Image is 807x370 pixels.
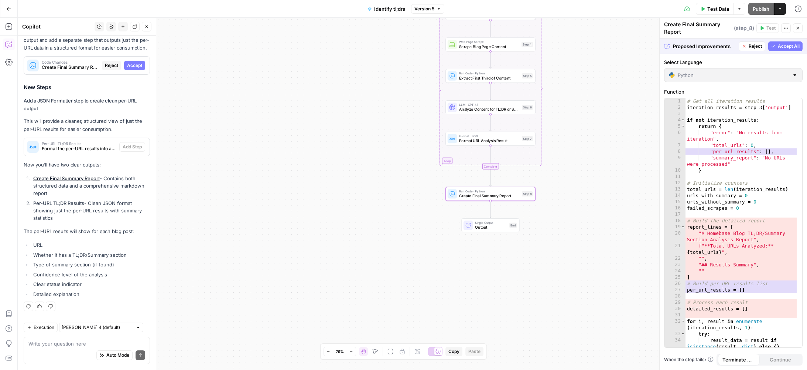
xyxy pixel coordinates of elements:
span: Accept [127,62,142,69]
button: Accept [124,61,145,70]
p: This will provide a cleaner, structured view of just the per-URL results for easier consumption. [24,117,150,133]
div: 20 [664,230,685,243]
div: Step 7 [522,136,533,141]
button: Test Data [696,3,734,15]
div: 1 [664,98,685,104]
span: Format JSON [459,134,519,138]
button: Auto Mode [96,350,133,360]
div: 13 [664,186,685,192]
div: 32 [664,318,685,331]
span: Toggle code folding, rows 33 through 72 [681,331,685,337]
span: Toggle code folding, rows 19 through 25 [681,224,685,230]
span: Version 5 [414,6,434,12]
span: Continue [770,356,791,363]
div: 16 [664,205,685,211]
span: Proposed Improvements [673,43,736,50]
span: Process Each Blog URL [459,12,519,18]
div: Web Page ScrapeScrape Blog Page ContentStep 4 [445,37,535,51]
span: Create Final Summary Report [459,193,519,199]
div: 17 [664,211,685,218]
span: Toggle code folding, rows 4 through 10 [681,117,685,123]
div: 21 [664,243,685,255]
span: Publish [753,5,769,13]
div: 9 [664,155,685,167]
span: Reject [749,43,762,50]
label: Function [664,88,803,95]
div: 26 [664,280,685,287]
button: Identify tl;drs [363,3,410,15]
span: Execution [34,324,54,331]
div: 33 [664,331,685,337]
div: 6 [664,129,685,142]
span: Per-URL TL;DR Results [33,200,84,206]
span: Accept All [778,43,800,50]
span: Reject [105,62,118,69]
span: 79% [336,349,344,354]
button: Paste [465,347,483,356]
div: LLM · GPT-4.1Analyze Content for TL;DR or SummaryStep 6 [445,100,535,114]
button: Version 5 [411,4,444,14]
button: Reject [102,61,121,70]
span: Terminate Workflow [722,356,755,363]
li: - Clean JSON format showing just the per-URL results with summary statistics [31,199,150,222]
span: Run Code · Python [459,71,519,76]
div: Step 8 [522,191,533,196]
div: 4 [664,117,685,123]
div: Step 4 [522,42,533,47]
span: Toggle code folding, rows 5 through 10 [681,123,685,129]
div: 34 [664,337,685,350]
div: Format JSONFormat URL Analysis ResultStep 7 [445,132,535,146]
button: Add Step [119,142,145,152]
g: Edge from step_3 to step_4 [490,20,492,37]
p: The per-URL results will show for each blog post: [24,228,150,235]
a: Create Final Summary Report [33,175,100,181]
div: 11 [664,174,685,180]
div: 31 [664,312,685,318]
span: Test [766,25,776,31]
button: Execution [24,323,58,332]
span: Code Changes [42,60,99,64]
div: Create Final Summary Report [664,21,754,36]
span: Single Output [475,220,507,225]
span: Auto Mode [106,352,129,359]
span: Output [475,224,507,230]
g: Edge from step_8 to end [490,201,492,218]
div: 22 [664,255,685,262]
div: End [509,223,517,228]
g: Edge from step_5 to step_6 [490,83,492,100]
div: Step 5 [522,73,533,78]
li: Whether it has a TL;DR/Summary section [31,251,150,259]
span: Web Page Scrape [459,40,519,44]
div: 19 [664,224,685,230]
li: Type of summary section (if found) [31,261,150,268]
span: ( step_8 ) [734,24,754,32]
div: 29 [664,299,685,306]
div: 8 [664,148,685,155]
span: When the step fails: [664,356,714,363]
span: Toggle code folding, rows 32 through 89 [681,318,685,324]
div: Copilot [22,23,92,30]
input: Claude Sonnet 4 (default) [62,324,133,331]
g: Edge from step_4 to step_5 [490,51,492,68]
span: Scrape Blog Page Content [459,44,519,50]
input: Python [678,71,789,79]
div: Complete [482,163,499,169]
div: 7 [664,142,685,148]
div: Single OutputOutputEnd [445,218,535,232]
div: 30 [664,306,685,312]
span: Per-URL TL;DR Results [42,142,116,145]
div: 3 [664,111,685,117]
label: Select Language [664,58,803,66]
li: - Contains both structured data and a comprehensive markdown report [31,175,150,197]
span: LLM · GPT-4.1 [459,102,519,107]
li: Confidence level of the analysis [31,271,150,278]
span: Copy [448,348,459,355]
div: Step 6 [522,105,533,110]
div: 18 [664,218,685,224]
div: 27 [664,287,685,293]
div: Complete [445,163,535,169]
button: Reject [739,41,765,51]
p: Now you'll have two clear outputs: [24,161,150,169]
span: Extract First Third of Content [459,75,519,81]
button: Copy [445,347,462,356]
